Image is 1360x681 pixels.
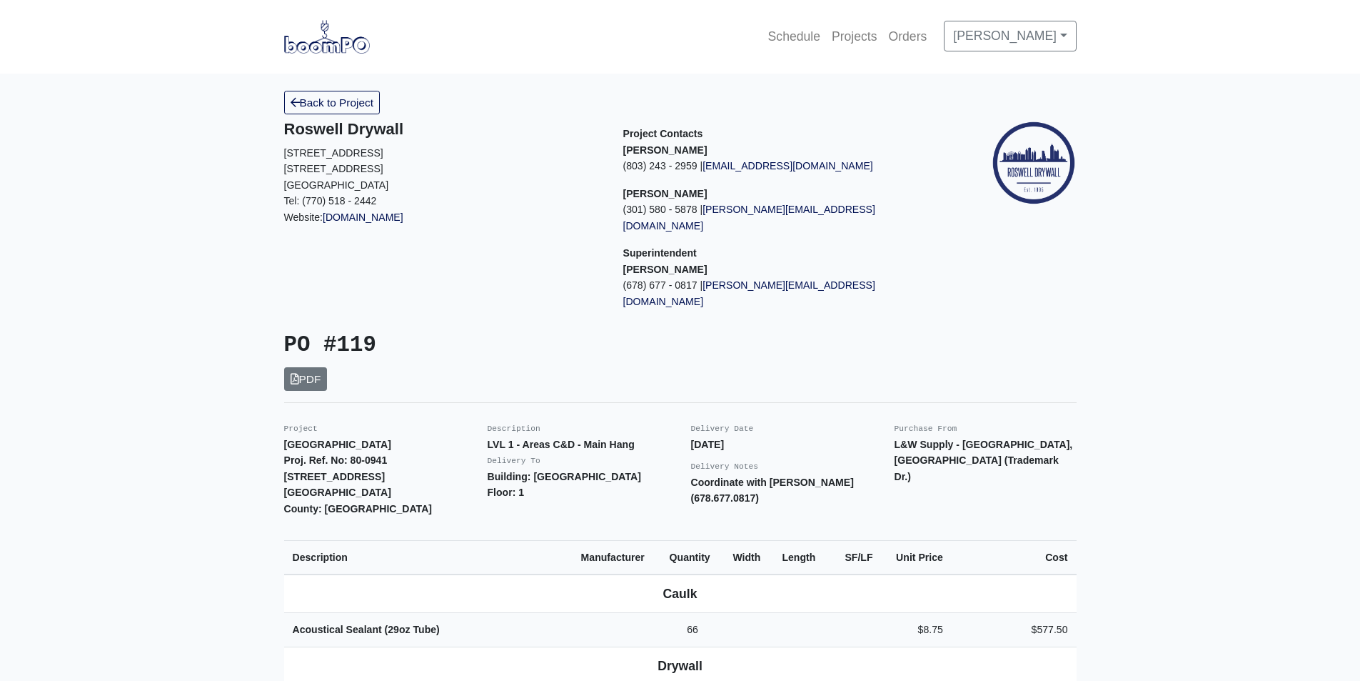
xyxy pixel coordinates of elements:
[663,587,697,601] b: Caulk
[623,279,875,307] a: [PERSON_NAME][EMAIL_ADDRESS][DOMAIN_NAME]
[284,471,386,482] strong: [STREET_ADDRESS]
[702,160,873,172] a: [EMAIL_ADDRESS][DOMAIN_NAME]
[952,540,1077,575] th: Cost
[658,659,702,673] b: Drywall
[284,439,391,450] strong: [GEOGRAPHIC_DATA]
[661,613,725,647] td: 66
[691,424,754,433] small: Delivery Date
[323,212,403,223] a: [DOMAIN_NAME]
[284,91,381,114] a: Back to Project
[773,540,829,575] th: Length
[762,21,826,52] a: Schedule
[284,177,602,194] p: [GEOGRAPHIC_DATA]
[883,21,933,52] a: Orders
[284,424,318,433] small: Project
[895,437,1077,485] p: L&W Supply - [GEOGRAPHIC_DATA], [GEOGRAPHIC_DATA] (Trademark Dr.)
[944,21,1076,51] a: [PERSON_NAME]
[882,540,952,575] th: Unit Price
[691,439,725,450] strong: [DATE]
[488,471,641,482] strong: Building: [GEOGRAPHIC_DATA]
[882,613,952,647] td: $8.75
[284,367,328,391] a: PDF
[488,424,540,433] small: Description
[488,439,635,450] strong: LVL 1 - Areas C&D - Main Hang
[573,540,661,575] th: Manufacturer
[488,457,540,465] small: Delivery To
[623,277,941,309] p: (678) 677 - 0817 |
[284,487,391,498] strong: [GEOGRAPHIC_DATA]
[488,487,525,498] strong: Floor: 1
[623,188,707,199] strong: [PERSON_NAME]
[284,503,433,515] strong: County: [GEOGRAPHIC_DATA]
[284,332,670,359] h3: PO #119
[724,540,773,575] th: Width
[623,202,941,234] p: (301) 580 - 5878 |
[623,144,707,156] strong: [PERSON_NAME]
[623,204,875,232] a: [PERSON_NAME][EMAIL_ADDRESS][DOMAIN_NAME]
[284,145,602,161] p: [STREET_ADDRESS]
[284,161,602,177] p: [STREET_ADDRESS]
[284,120,602,139] h5: Roswell Drywall
[284,540,573,575] th: Description
[691,477,854,504] strong: Coordinate with [PERSON_NAME] (678.677.0817)
[284,120,602,225] div: Website:
[623,158,941,174] p: (803) 243 - 2959 |
[826,21,883,52] a: Projects
[623,264,707,275] strong: [PERSON_NAME]
[895,424,957,433] small: Purchase From
[293,624,440,635] strong: Acoustical Sealant (29oz Tube)
[952,613,1077,647] td: $577.50
[284,193,602,209] p: Tel: (770) 518 - 2442
[284,454,388,466] strong: Proj. Ref. No: 80-0941
[623,247,697,259] span: Superintendent
[661,540,725,575] th: Quantity
[691,462,759,471] small: Delivery Notes
[284,20,370,53] img: boomPO
[623,128,703,139] span: Project Contacts
[829,540,881,575] th: SF/LF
